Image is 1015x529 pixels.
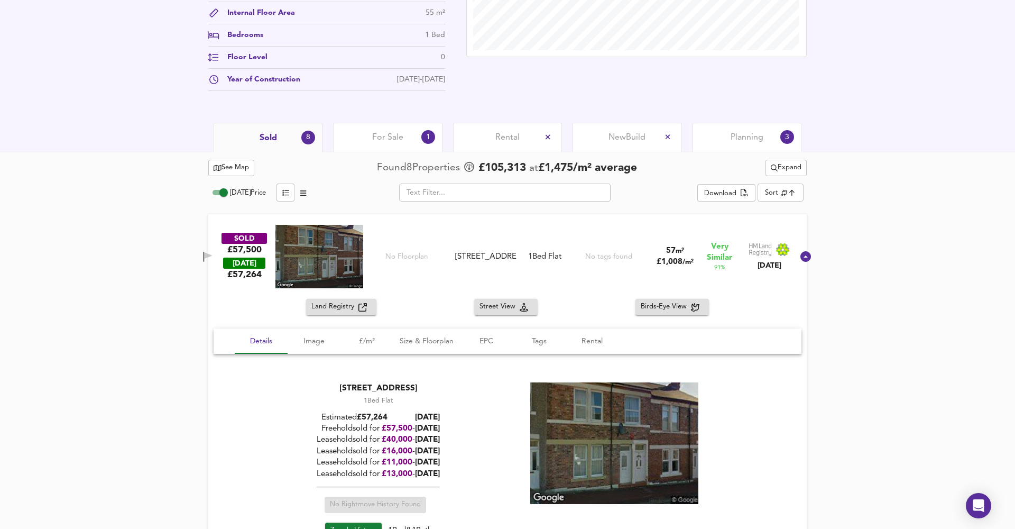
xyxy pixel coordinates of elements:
span: / m² [682,259,694,266]
div: 3 [780,130,794,144]
span: m² [676,248,684,254]
span: Land Registry [311,301,358,313]
span: Rental [495,132,520,143]
div: 8 [301,131,315,144]
button: Birds-Eye View [635,299,709,315]
b: [DATE] [415,414,440,422]
div: [DATE]-[DATE] [397,74,445,85]
div: Download [704,188,736,200]
span: Rental [572,335,612,348]
div: Open Intercom Messenger [966,493,991,518]
button: Street View [474,299,538,315]
span: £ 11,000 [382,459,412,467]
div: Bedrooms [219,30,263,41]
div: Found 8 Propert ies [377,161,463,175]
span: No Floorplan [385,252,428,262]
span: New Build [608,132,645,143]
div: Estimated [317,412,440,423]
span: 91 % [714,263,725,272]
span: £/m² [347,335,387,348]
div: [STREET_ADDRESS] [317,382,440,394]
div: SOLD£57,500 [DATE]£57,264No Floorplan[STREET_ADDRESS]1Bed FlatNo tags found57m²£1,008/m²Very Simi... [208,214,807,299]
div: split button [697,184,755,202]
div: SOLD [222,233,267,244]
span: £ 57,264 [357,414,387,422]
div: Leasehold sold for - [317,435,440,446]
span: £ 40,000 [382,436,412,444]
div: Sort [758,184,804,202]
span: [DATE] [415,459,440,467]
span: [DATE] [415,470,440,478]
span: See Map [214,162,249,174]
button: See Map [208,160,254,176]
span: Street View [479,301,520,313]
div: [DATE] [749,260,790,271]
div: 1 Bed Flat [528,251,561,262]
span: For Sale [372,132,403,143]
span: at [529,163,538,174]
div: £57,500 [227,244,262,256]
input: Text Filter... [399,184,611,202]
button: Land Registry [306,299,376,315]
div: Leasehold sold for - [317,458,440,469]
div: Internal Floor Area [219,7,295,19]
span: £ 16,000 [382,448,412,455]
span: [DATE] [415,436,440,444]
span: Very Similar [707,241,732,263]
span: EPC [466,335,506,348]
div: 1 [421,130,435,144]
span: Birds-Eye View [641,301,691,313]
span: £ 1,008 [657,258,694,266]
div: [DATE] [223,258,265,269]
span: Planning [731,132,763,143]
div: 1 Bed [425,30,445,41]
div: Leasehold sold for - [317,469,440,480]
span: Expand [771,162,801,174]
div: Sort [765,188,778,198]
div: Floor Level [219,52,267,63]
span: [DATE] [415,448,440,455]
span: Sold [260,132,277,144]
span: [DATE] Price [230,189,266,196]
div: 1 Bed Flat [317,396,440,406]
div: 0 [441,52,445,63]
div: Year of Construction [219,74,300,85]
button: Expand [765,160,807,176]
span: Details [241,335,281,348]
div: No tags found [585,252,632,262]
img: streetview [530,382,698,504]
svg: Show Details [799,250,812,263]
div: 55 m² [426,7,445,19]
span: £ 1,475 / m² average [538,162,637,174]
button: Download [697,184,755,202]
div: Leasehold sold for - [317,446,440,457]
span: 57 [666,247,676,255]
span: Image [294,335,334,348]
span: £ 57,500 [382,425,412,433]
span: £ 57,264 [227,269,262,280]
span: Tags [519,335,559,348]
span: Size & Floorplan [400,335,454,348]
img: streetview [275,225,363,288]
span: £ 13,000 [382,470,412,478]
div: Freehold sold for - [317,423,440,434]
div: split button [765,160,807,176]
div: [STREET_ADDRESS] [455,251,516,262]
img: Land Registry [749,243,790,257]
span: £ 105,313 [478,160,526,176]
span: [DATE] [415,425,440,433]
